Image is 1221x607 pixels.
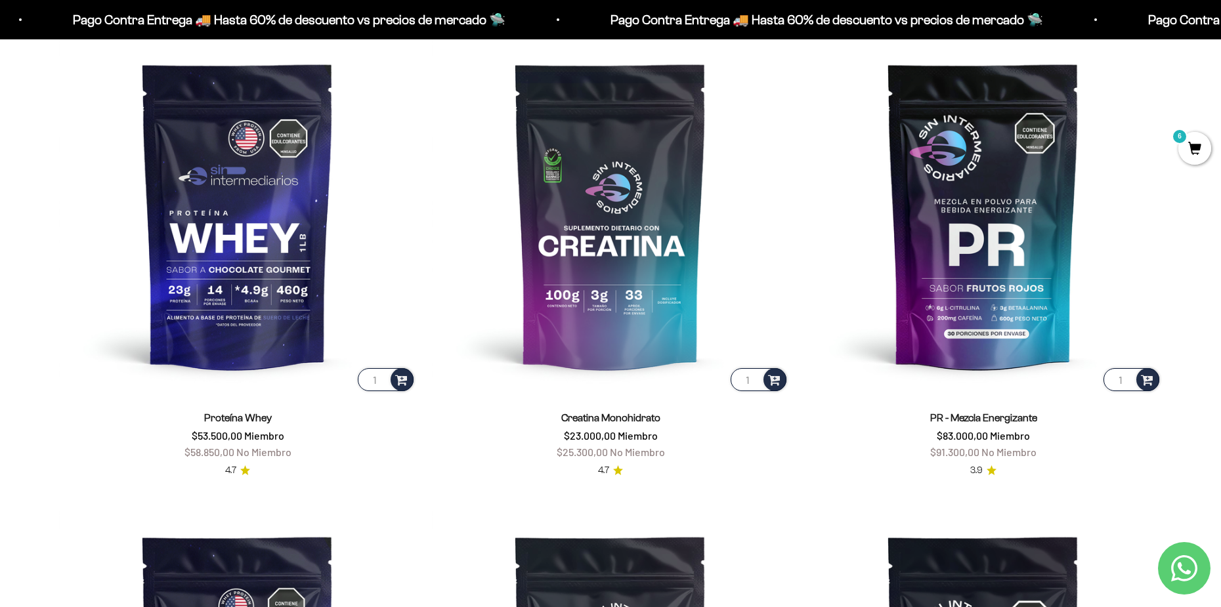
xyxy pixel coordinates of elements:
span: $25.300,00 [557,446,608,458]
mark: 6 [1172,129,1188,144]
span: Miembro [990,429,1030,442]
a: 3.93.9 de 5.0 estrellas [970,463,996,478]
a: PR - Mezcla Energizante [930,412,1037,423]
span: $53.500,00 [192,429,242,442]
span: $58.850,00 [184,446,234,458]
p: Pago Contra Entrega 🚚 Hasta 60% de descuento vs precios de mercado 🛸 [403,9,836,30]
span: $23.000,00 [564,429,616,442]
span: $91.300,00 [930,446,979,458]
a: Creatina Monohidrato [561,412,660,423]
span: No Miembro [981,446,1037,458]
span: Miembro [618,429,658,442]
span: No Miembro [610,446,665,458]
a: Proteína Whey [204,412,272,423]
span: $83.000,00 [937,429,988,442]
span: 4.7 [225,463,236,478]
span: No Miembro [236,446,291,458]
span: 3.9 [970,463,983,478]
a: 4.74.7 de 5.0 estrellas [598,463,623,478]
span: Miembro [244,429,284,442]
span: 4.7 [598,463,609,478]
a: 6 [1178,142,1211,157]
a: 4.74.7 de 5.0 estrellas [225,463,250,478]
